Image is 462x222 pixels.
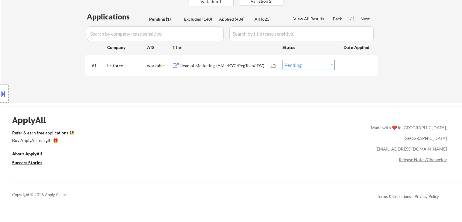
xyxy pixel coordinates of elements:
div: Copyright © 2025 Apply All Inc [12,192,82,198]
div: ATS [147,44,172,50]
a: About ApplyAll [12,151,50,158]
div: Applied (484) [219,16,249,22]
div: Applications [87,13,147,20]
div: 1 / 1 [347,16,361,22]
u: Success Stories [12,160,42,165]
div: Made with ❤️ in [GEOGRAPHIC_DATA], [GEOGRAPHIC_DATA] [368,122,447,144]
a: Privacy Policy [415,194,439,199]
a: Terms & Conditions [377,194,411,199]
u: About ApplyAll [12,151,42,156]
div: JD [271,60,277,71]
input: Search by company (case sensitive) [87,26,224,41]
div: View All Results [293,16,326,22]
div: workable [147,63,172,69]
a: Refer & earn free applications 👯‍♀️ [12,131,244,137]
div: All (625) [255,16,285,22]
div: Status [282,42,335,53]
input: Search by title (case sensitive) [229,26,374,41]
div: Company [107,44,147,50]
a: Release Notes/Changelog [399,157,447,162]
div: hr-force [107,63,147,69]
a: [EMAIL_ADDRESS][DOMAIN_NAME] [375,146,447,151]
div: Pending (1) [149,16,180,22]
div: Title [172,44,277,50]
div: Excluded (140) [184,16,214,22]
div: Next [361,16,370,22]
div: Back [333,16,343,22]
a: Success Stories [12,159,50,167]
div: Head of Marketing-(AML/KYC/RegTech/IDV) [180,63,271,69]
div: Date Applied [344,44,370,50]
